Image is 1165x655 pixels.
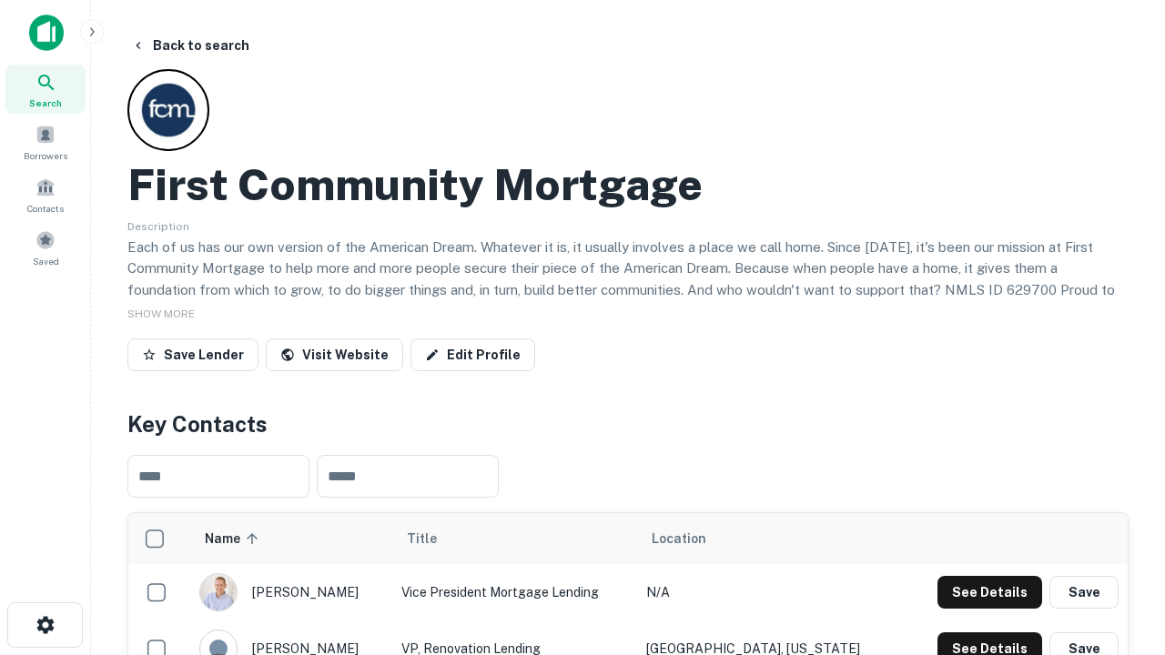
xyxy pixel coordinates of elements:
[199,573,383,611] div: [PERSON_NAME]
[652,528,706,549] span: Location
[190,513,392,564] th: Name
[200,574,237,610] img: 1520878720083
[1074,451,1165,539] iframe: Chat Widget
[29,96,62,110] span: Search
[127,220,189,233] span: Description
[27,201,64,216] span: Contacts
[24,148,67,163] span: Borrowers
[5,170,86,219] a: Contacts
[410,338,535,371] a: Edit Profile
[127,408,1129,440] h4: Key Contacts
[637,564,901,620] td: N/A
[937,576,1042,609] button: See Details
[33,254,59,268] span: Saved
[127,338,258,371] button: Save Lender
[127,158,703,211] h2: First Community Mortgage
[127,237,1129,322] p: Each of us has our own version of the American Dream. Whatever it is, it usually involves a place...
[407,528,461,549] span: Title
[392,564,637,620] td: Vice President Mortgage Lending
[392,513,637,564] th: Title
[5,117,86,166] a: Borrowers
[637,513,901,564] th: Location
[1049,576,1119,609] button: Save
[127,307,195,320] span: SHOW MORE
[124,29,257,62] button: Back to search
[5,65,86,114] a: Search
[5,223,86,272] a: Saved
[29,15,64,51] img: capitalize-icon.png
[266,338,403,371] a: Visit Website
[205,528,264,549] span: Name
